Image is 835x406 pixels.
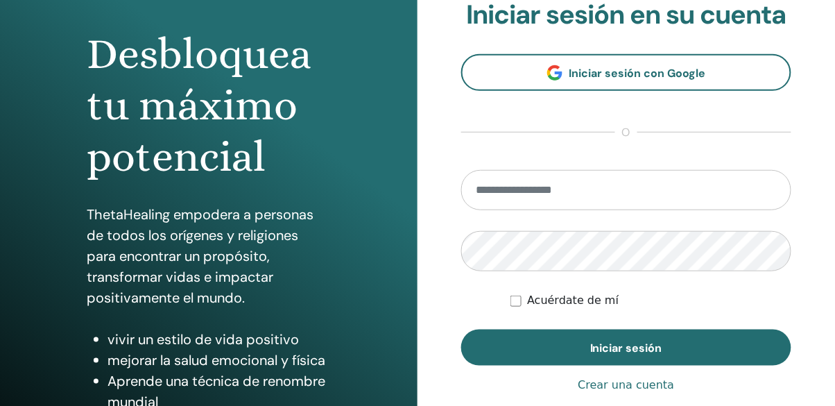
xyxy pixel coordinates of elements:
font: o [622,125,630,139]
button: Iniciar sesión [461,330,791,366]
font: Iniciar sesión con Google [569,66,706,81]
font: vivir un estilo de vida positivo [107,330,299,348]
font: Acuérdate de mí [527,294,619,307]
font: ThetaHealing empodera a personas de todos los orígenes y religiones para encontrar un propósito, ... [87,205,313,307]
font: Iniciar sesión [590,341,662,355]
a: Iniciar sesión con Google [461,54,791,91]
font: Crear una cuenta [578,378,675,391]
div: Mantenerme autenticado indefinidamente o hasta que cierre sesión manualmente [510,292,791,309]
font: mejorar la salud emocional y física [107,351,325,369]
font: Desbloquea tu máximo potencial [87,29,311,182]
a: Crear una cuenta [578,377,675,394]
